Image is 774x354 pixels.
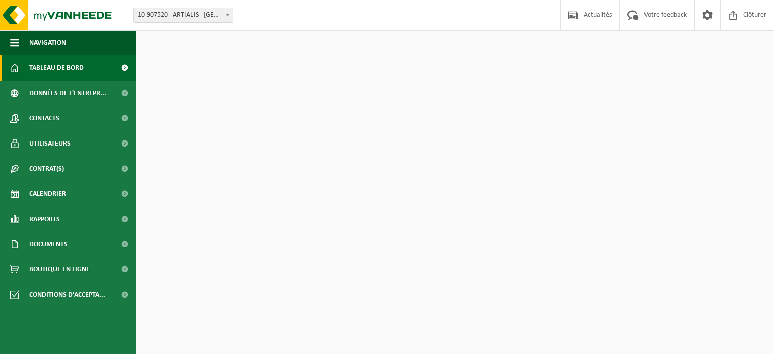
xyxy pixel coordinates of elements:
span: 10-907520 - ARTIALIS - LIÈGE [134,8,233,22]
span: Navigation [29,30,66,55]
span: 10-907520 - ARTIALIS - LIÈGE [133,8,233,23]
span: Données de l'entrepr... [29,81,106,106]
span: Tableau de bord [29,55,84,81]
span: Utilisateurs [29,131,71,156]
span: Documents [29,232,68,257]
span: Boutique en ligne [29,257,90,282]
span: Contrat(s) [29,156,64,181]
span: Calendrier [29,181,66,206]
span: Conditions d'accepta... [29,282,105,307]
span: Rapports [29,206,60,232]
span: Contacts [29,106,59,131]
